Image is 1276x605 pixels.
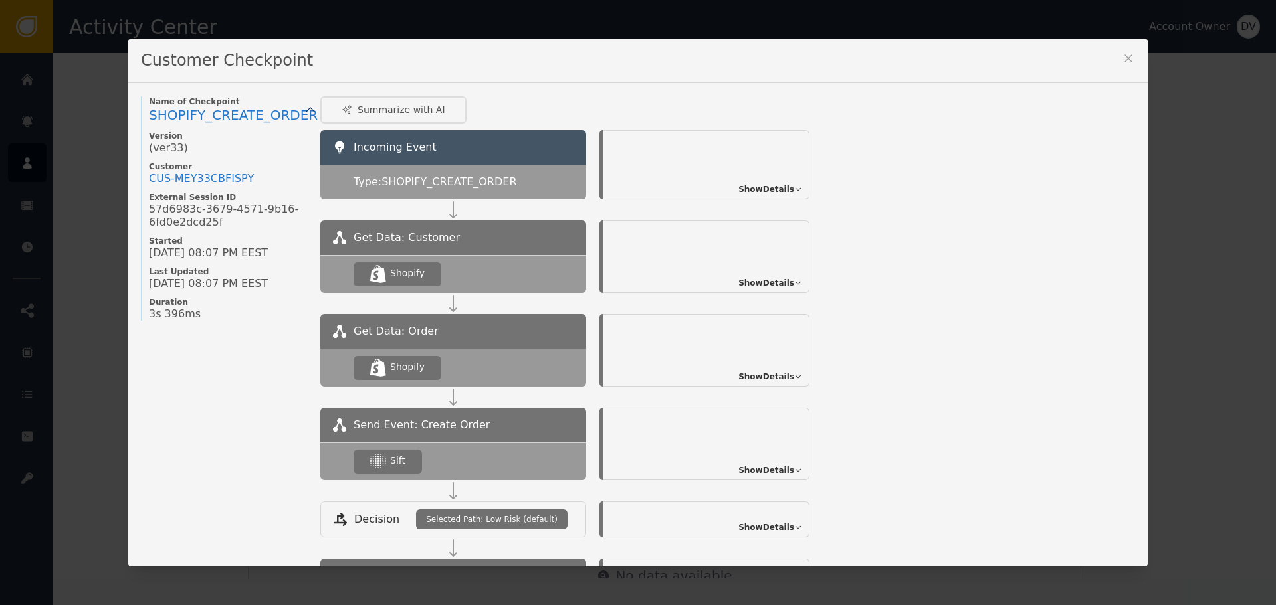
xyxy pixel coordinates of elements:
div: Customer Checkpoint [128,39,1148,83]
div: CUS- MEY33CBFISPY [149,172,254,185]
span: Show Details [738,277,794,289]
span: Incoming Event [354,141,437,153]
button: Summarize with AI [320,96,467,124]
span: Show Details [738,183,794,195]
span: Duration [149,297,307,307]
span: Show Details [738,371,794,383]
div: Shopify [390,266,425,280]
span: Send Event: Create Order [354,417,490,433]
span: Decision [354,511,399,527]
span: [DATE] 08:07 PM EEST [149,277,268,290]
span: 57d6983c-3679-4571-9b16-6fd0e2dcd25f [149,203,307,229]
span: Show Details [738,521,794,533]
span: Started [149,236,307,246]
span: Version [149,131,307,141]
span: (ver 33 ) [149,141,188,155]
a: SHOPIFY_CREATE_ORDER [149,107,307,124]
span: Last Updated [149,266,307,277]
span: Customer [149,161,307,172]
span: [DATE] 08:07 PM EEST [149,246,268,260]
span: Show Details [738,464,794,476]
span: External Session ID [149,192,307,203]
div: Shopify [390,360,425,374]
span: Get Data: Order [354,323,439,339]
span: Get Data: Customer [354,230,460,246]
span: SHOPIFY_CREATE_ORDER [149,107,318,123]
div: Summarize with AI [342,103,445,117]
span: Selected Path: Low Risk (default) [426,513,558,525]
span: Name of Checkpoint [149,96,307,107]
a: CUS-MEY33CBFISPY [149,172,254,185]
div: Sift [390,454,405,468]
span: Type: SHOPIFY_CREATE_ORDER [354,174,517,190]
span: 3s 396ms [149,307,201,321]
